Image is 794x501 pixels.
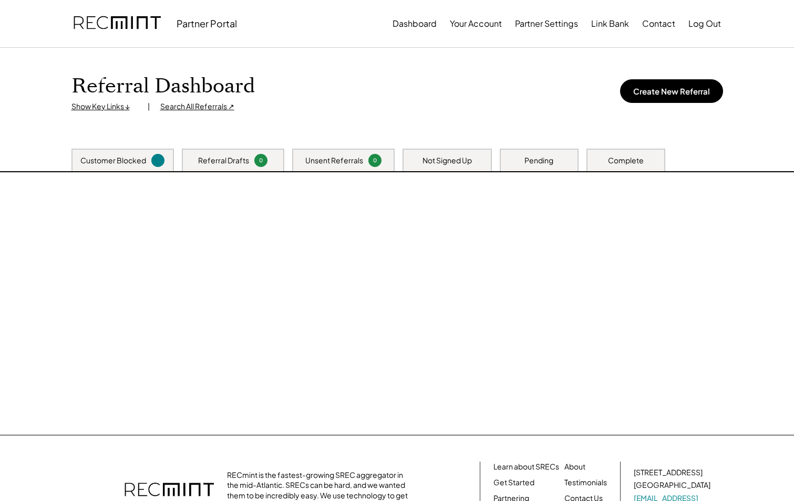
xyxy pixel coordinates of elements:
[493,477,534,488] a: Get Started
[71,101,137,112] div: Show Key Links ↓
[564,462,585,472] a: About
[642,13,675,34] button: Contact
[370,156,380,164] div: 0
[515,13,578,34] button: Partner Settings
[450,13,502,34] button: Your Account
[71,74,255,99] h1: Referral Dashboard
[493,462,559,472] a: Learn about SRECs
[591,13,629,34] button: Link Bank
[256,156,266,164] div: 0
[177,17,237,29] div: Partner Portal
[422,155,472,166] div: Not Signed Up
[80,155,146,166] div: Customer Blocked
[564,477,607,488] a: Testimonials
[688,13,721,34] button: Log Out
[74,6,161,41] img: recmint-logotype%403x.png
[160,101,234,112] div: Search All Referrals ↗
[620,79,723,103] button: Create New Referral
[148,101,150,112] div: |
[305,155,363,166] div: Unsent Referrals
[393,13,437,34] button: Dashboard
[198,155,249,166] div: Referral Drafts
[634,480,710,490] div: [GEOGRAPHIC_DATA]
[524,155,553,166] div: Pending
[634,467,703,478] div: [STREET_ADDRESS]
[608,155,644,166] div: Complete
